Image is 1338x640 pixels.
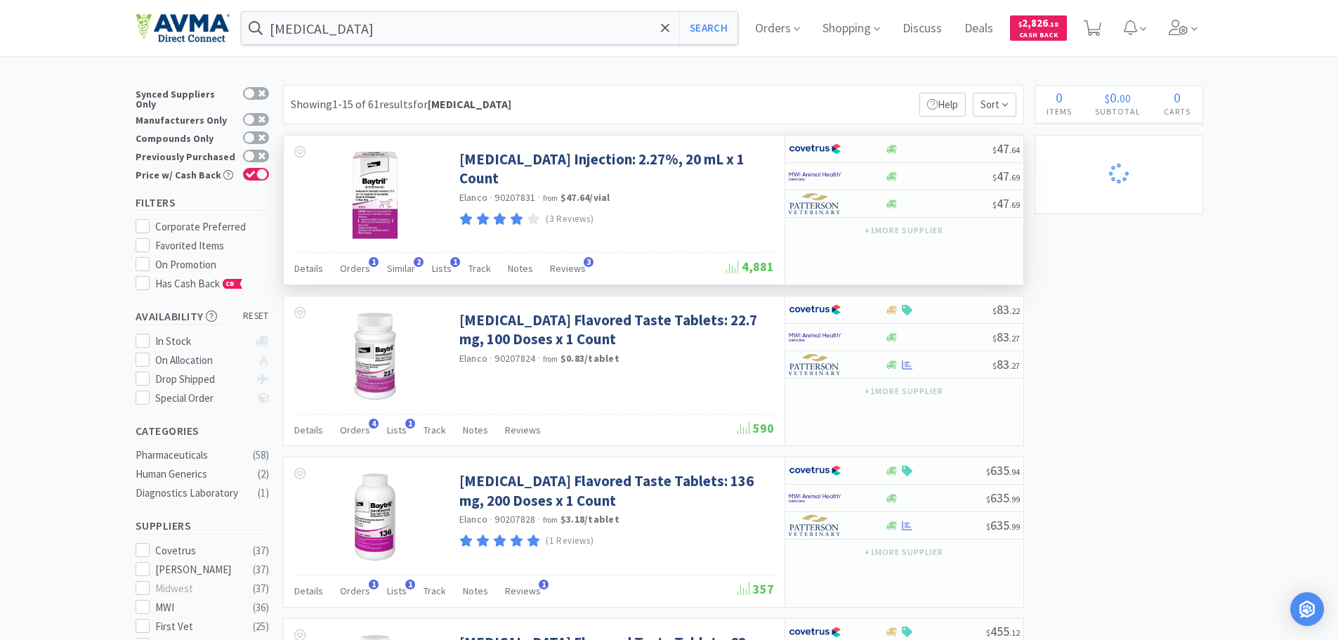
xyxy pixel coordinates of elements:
[992,333,997,344] span: $
[450,257,460,267] span: 1
[253,618,269,635] div: ( 25 )
[537,191,540,204] span: ·
[986,494,990,504] span: $
[387,585,407,597] span: Lists
[387,262,415,275] span: Similar
[992,301,1020,318] span: 83
[369,419,379,429] span: 4
[459,311,770,349] a: [MEDICAL_DATA] Flavored Taste Tablets: 22.7 mg, 100 Doses x 1 Count
[789,327,841,348] img: f6b2451649754179b5b4e0c70c3f7cb0_2.png
[789,299,841,320] img: 77fca1acd8b6420a9015268ca798ef17_1.png
[340,424,370,436] span: Orders
[543,354,558,364] span: from
[155,352,249,369] div: On Allocation
[253,561,269,578] div: ( 37 )
[858,381,950,401] button: +1more supplier
[291,96,511,114] div: Showing 1-15 of 61 results
[294,585,323,597] span: Details
[155,237,269,254] div: Favorited Items
[136,150,236,162] div: Previously Purchased
[340,262,370,275] span: Orders
[155,618,242,635] div: First Vet
[136,466,249,483] div: Human Generics
[468,262,491,275] span: Track
[463,424,488,436] span: Notes
[992,141,1020,157] span: 47
[1120,91,1131,105] span: 00
[253,580,269,597] div: ( 37 )
[1010,9,1067,47] a: $2,826.18Cash Back
[1018,32,1058,41] span: Cash Back
[737,581,774,597] span: 357
[1009,494,1020,504] span: . 99
[1009,521,1020,532] span: . 99
[432,262,452,275] span: Lists
[329,311,421,402] img: 9999a4869e4242f38a4309d4ef771d10_416384.png
[490,513,492,525] span: ·
[919,93,966,117] p: Help
[584,257,593,267] span: 3
[424,585,446,597] span: Track
[459,150,770,188] a: [MEDICAL_DATA] Injection: 2.27%, 20 mL x 1 Count
[136,195,269,211] h5: Filters
[136,518,269,534] h5: Suppliers
[992,172,997,183] span: $
[1009,145,1020,155] span: . 64
[490,352,492,365] span: ·
[1009,172,1020,183] span: . 69
[992,356,1020,372] span: 83
[737,420,774,436] span: 590
[136,485,249,502] div: Diagnostics Laboratory
[463,585,488,597] span: Notes
[459,352,488,365] a: Elanco
[1035,105,1084,118] h4: Items
[1110,89,1117,106] span: 0
[253,447,269,464] div: ( 58 )
[136,423,269,439] h5: Categories
[789,166,841,187] img: f6b2451649754179b5b4e0c70c3f7cb0_2.png
[858,221,950,240] button: +1more supplier
[1009,466,1020,477] span: . 94
[494,513,535,525] span: 90207828
[858,542,950,562] button: +1more supplier
[155,256,269,273] div: On Promotion
[136,113,236,125] div: Manufacturers Only
[155,277,243,290] span: Has Cash Back
[155,218,269,235] div: Corporate Preferred
[992,145,997,155] span: $
[992,195,1020,211] span: 47
[136,13,230,43] img: e4e33dab9f054f5782a47901c742baa9_102.png
[459,471,770,510] a: [MEDICAL_DATA] Flavored Taste Tablets: 136 mg, 200 Doses x 1 Count
[136,308,269,325] h5: Availability
[789,488,841,509] img: f6b2451649754179b5b4e0c70c3f7cb0_2.png
[243,309,269,324] span: reset
[459,191,488,204] a: Elanco
[986,490,1020,506] span: 635
[992,200,997,210] span: $
[494,352,535,365] span: 90207824
[986,521,990,532] span: $
[155,542,242,559] div: Covetrus
[136,168,236,180] div: Price w/ Cash Back
[1105,91,1110,105] span: $
[546,212,593,227] p: (3 Reviews)
[414,257,424,267] span: 2
[1009,200,1020,210] span: . 69
[424,424,446,436] span: Track
[387,424,407,436] span: Lists
[1048,20,1058,29] span: . 18
[560,191,610,204] strong: $47.64 / vial
[897,22,947,35] a: Discuss
[505,424,541,436] span: Reviews
[726,259,774,275] span: 4,881
[789,460,841,481] img: 77fca1acd8b6420a9015268ca798ef17_1.png
[539,580,549,589] span: 1
[405,419,415,429] span: 1
[155,390,249,407] div: Special Order
[560,352,619,365] strong: $0.83 / tablet
[428,97,511,111] strong: [MEDICAL_DATA]
[155,561,242,578] div: [PERSON_NAME]
[546,534,593,549] p: (1 Reviews)
[1009,360,1020,371] span: . 27
[992,329,1020,345] span: 83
